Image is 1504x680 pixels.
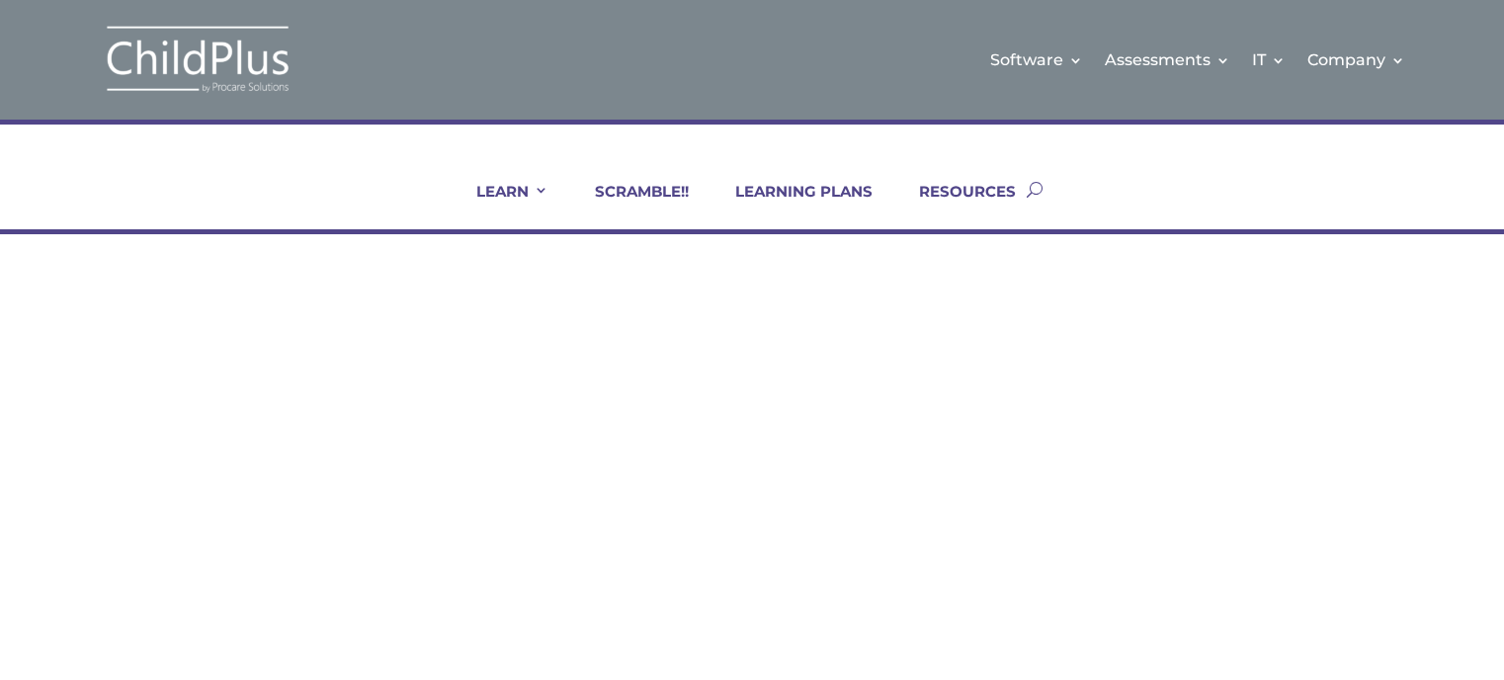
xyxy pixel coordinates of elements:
a: RESOURCES [894,182,1016,229]
a: Company [1307,20,1405,100]
a: LEARN [452,182,548,229]
a: SCRAMBLE!! [570,182,689,229]
a: IT [1252,20,1286,100]
a: Assessments [1105,20,1230,100]
a: LEARNING PLANS [710,182,873,229]
a: Software [990,20,1083,100]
